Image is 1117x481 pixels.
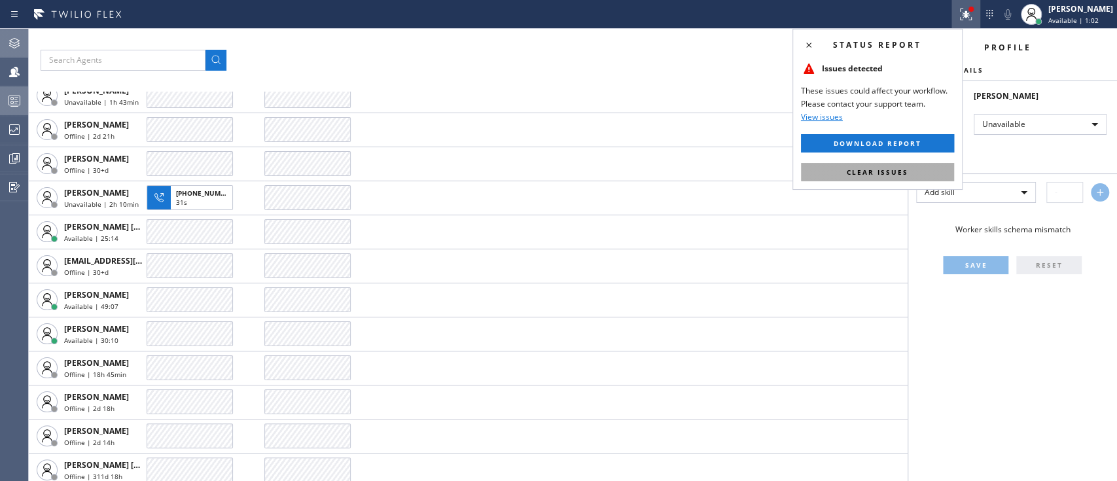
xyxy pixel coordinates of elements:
span: [PERSON_NAME] [PERSON_NAME] [64,221,196,232]
div: [PERSON_NAME] [974,90,1117,101]
span: [PERSON_NAME] [64,323,129,334]
span: Profile [984,42,1031,53]
span: Offline | 30+d [64,166,109,175]
button: SAVE [943,256,1008,274]
div: Unavailable [974,114,1107,135]
button: RESET [1016,256,1082,274]
span: Available | 30:10 [64,336,118,345]
button: [PHONE_NUMBER]31s [147,181,237,214]
span: RESET [1036,260,1063,270]
span: [PERSON_NAME] [64,153,129,164]
span: 31s [176,198,187,207]
span: [PERSON_NAME] [64,289,129,300]
span: Offline | 2d 14h [64,438,115,447]
span: [EMAIL_ADDRESS][DOMAIN_NAME] [64,255,199,266]
span: Worker skills schema mismatch [955,224,1070,235]
span: Unavailable | 2h 10min [64,200,139,209]
span: [PHONE_NUMBER] [176,188,236,198]
span: Offline | 2d 21h [64,132,115,141]
span: Unavailable | 1h 43min [64,98,139,107]
div: [PERSON_NAME] [1048,3,1113,14]
input: - [1046,182,1083,203]
span: [PERSON_NAME] [PERSON_NAME] [64,459,196,471]
span: Offline | 2d 18h [64,404,115,413]
input: Search Agents [41,50,205,71]
span: Available | 25:14 [64,234,118,243]
span: [PERSON_NAME] [64,425,129,436]
span: [PERSON_NAME] [64,391,129,402]
span: [PERSON_NAME] [64,187,129,198]
span: Add skill [925,187,955,198]
div: Add skill [916,182,1036,203]
span: Available | 1:02 [1048,16,1099,25]
span: Offline | 30+d [64,268,109,277]
span: Offline | 18h 45min [64,370,126,379]
span: SAVE [965,260,987,270]
button: Mute [999,5,1017,24]
span: [PERSON_NAME] [64,119,129,130]
span: Offline | 311d 18h [64,472,122,481]
span: [PERSON_NAME] [64,357,129,368]
span: Available | 49:07 [64,302,118,311]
